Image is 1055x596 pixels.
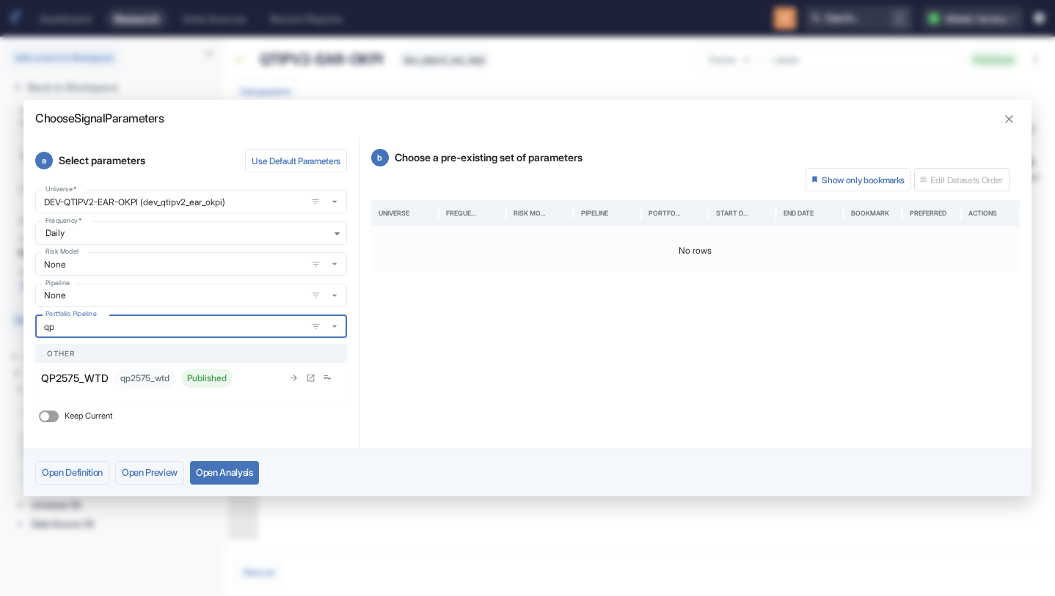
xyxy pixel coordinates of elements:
label: Pipeline [45,278,70,287]
div: No rows [371,227,1020,275]
button: Open in new tab [302,369,319,386]
div: Pipeline [581,209,608,217]
button: Sort [814,204,832,221]
button: open filters [307,318,324,335]
button: Open Definition [35,461,109,485]
label: Frequency [45,216,82,225]
div: Preferred [910,209,946,217]
label: Portfolio Pipeline [45,309,97,318]
button: Open Analysis [190,461,259,485]
div: Actions [968,209,997,217]
button: Sort [549,204,566,221]
button: Sort [684,204,701,221]
button: Sort [410,204,428,221]
button: open filters [307,256,324,273]
button: Open [285,369,302,386]
div: Daily [35,221,347,245]
button: open filters [307,287,324,303]
button: open filters [307,194,324,210]
button: Sort [481,204,499,221]
label: Universe [45,184,77,194]
div: Portfolio Pipeline [649,209,683,217]
button: Open Preview [115,461,184,485]
button: Sort [751,204,769,221]
div: End Date [784,209,814,217]
div: Frequency [446,209,481,217]
button: Use Default Parameters [245,149,347,172]
span: DEV-QTIPV2-EAR-OKPI (dev_qtipv2_ear_okpi) [35,190,347,213]
p: QP2575_WTD [41,370,109,386]
p: Select parameters [35,149,245,172]
div: Risk Model [514,209,548,217]
label: Risk Model [45,246,79,256]
h2: Choose Signal Parameters [23,100,1032,125]
div: Bookmark [851,209,889,217]
button: Show only bookmarks [806,168,911,191]
button: Sort [609,204,627,221]
span: b [371,149,389,166]
div: Universe [379,209,409,217]
button: Add to workspace [319,369,336,386]
span: Keep Current [65,410,113,422]
p: Choose a pre-existing set of parameters [371,149,1020,166]
div: Other [35,344,347,363]
div: Start Date [716,209,751,217]
span: a [35,152,53,169]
